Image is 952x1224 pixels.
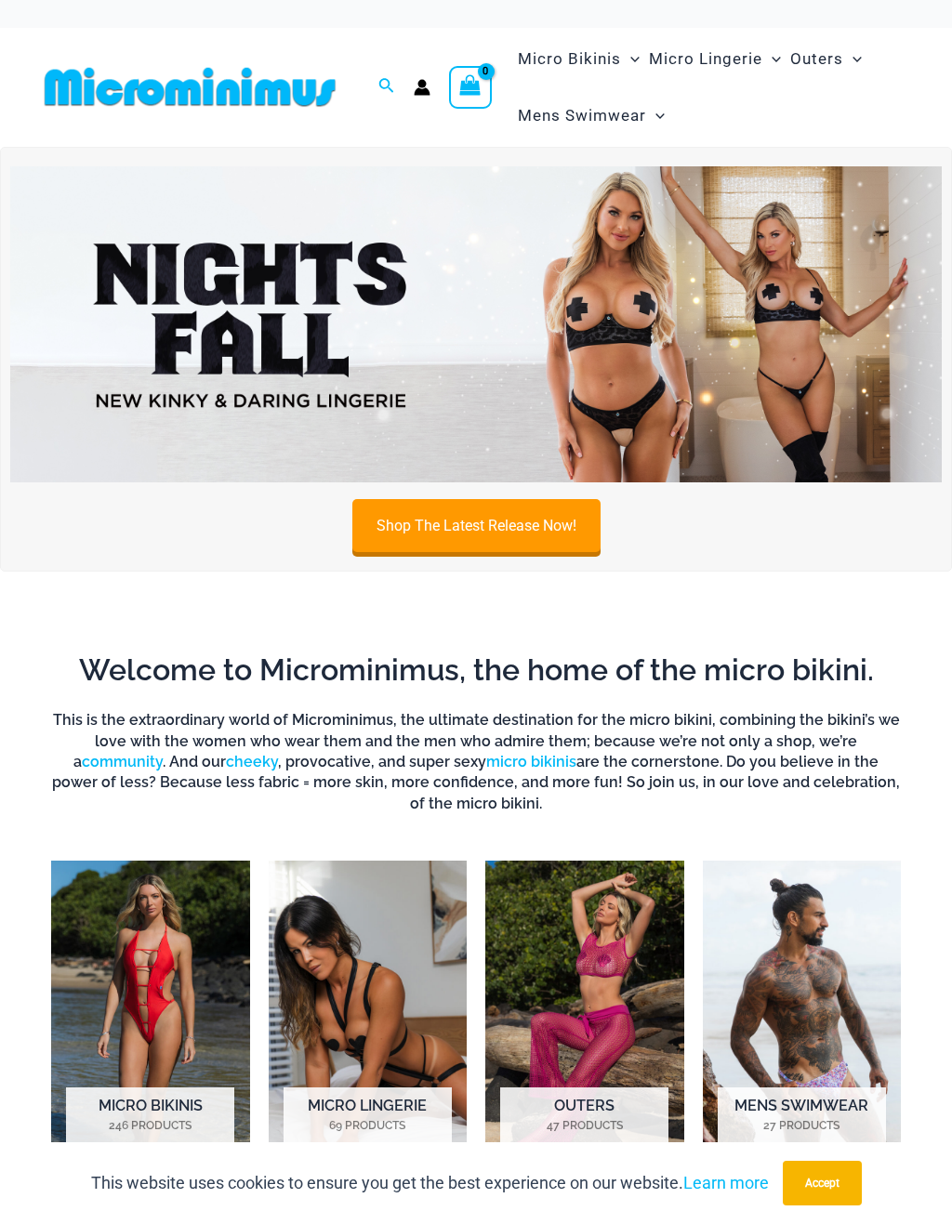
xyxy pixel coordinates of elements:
[51,861,250,1172] img: Micro Bikinis
[66,1087,234,1145] h2: Micro Bikinis
[352,499,601,552] a: Shop The Latest Release Now!
[646,92,665,139] span: Menu Toggle
[485,861,684,1172] a: Visit product category Outers
[284,1117,452,1134] mark: 69 Products
[644,31,786,87] a: Micro LingerieMenu ToggleMenu Toggle
[378,75,395,99] a: Search icon link
[449,66,492,109] a: View Shopping Cart, empty
[226,753,278,770] a: cheeky
[786,31,866,87] a: OutersMenu ToggleMenu Toggle
[703,861,902,1172] img: Mens Swimwear
[51,861,250,1172] a: Visit product category Micro Bikinis
[510,28,915,147] nav: Site Navigation
[718,1117,886,1134] mark: 27 Products
[37,66,343,108] img: MM SHOP LOGO FLAT
[269,861,468,1172] a: Visit product category Micro Lingerie
[718,1087,886,1145] h2: Mens Swimwear
[500,1087,668,1145] h2: Outers
[51,710,901,814] h6: This is the extraordinary world of Microminimus, the ultimate destination for the micro bikini, c...
[518,92,646,139] span: Mens Swimwear
[649,35,762,83] span: Micro Lingerie
[703,861,902,1172] a: Visit product category Mens Swimwear
[790,35,843,83] span: Outers
[762,35,781,83] span: Menu Toggle
[783,1161,862,1205] button: Accept
[414,79,430,96] a: Account icon link
[500,1117,668,1134] mark: 47 Products
[284,1087,452,1145] h2: Micro Lingerie
[10,166,942,483] img: Night's Fall Silver Leopard Pack
[486,753,576,770] a: micro bikinis
[91,1169,769,1197] p: This website uses cookies to ensure you get the best experience on our website.
[51,651,901,690] h2: Welcome to Microminimus, the home of the micro bikini.
[485,861,684,1172] img: Outers
[82,753,163,770] a: community
[513,87,669,144] a: Mens SwimwearMenu ToggleMenu Toggle
[269,861,468,1172] img: Micro Lingerie
[518,35,621,83] span: Micro Bikinis
[621,35,640,83] span: Menu Toggle
[513,31,644,87] a: Micro BikinisMenu ToggleMenu Toggle
[683,1173,769,1192] a: Learn more
[843,35,862,83] span: Menu Toggle
[66,1117,234,1134] mark: 246 Products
